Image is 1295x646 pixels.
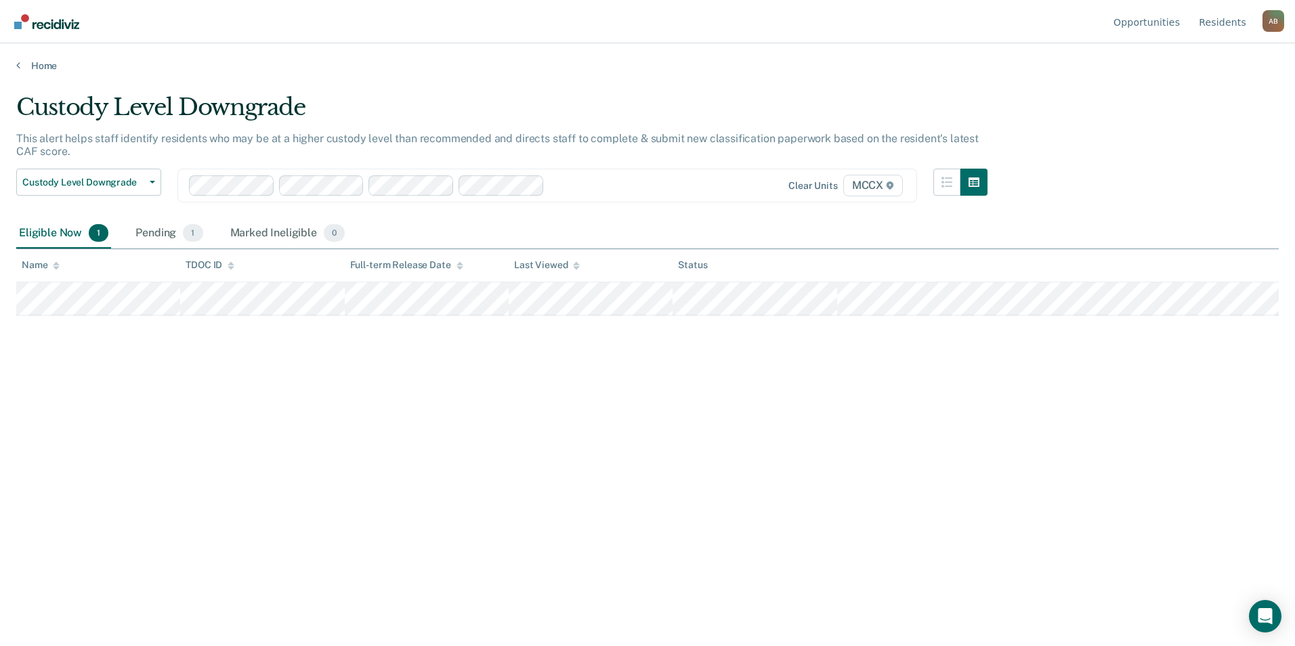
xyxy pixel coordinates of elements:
[183,224,203,242] span: 1
[89,224,108,242] span: 1
[14,14,79,29] img: Recidiviz
[514,259,580,271] div: Last Viewed
[1262,10,1284,32] button: Profile dropdown button
[350,259,463,271] div: Full-term Release Date
[16,60,1279,72] a: Home
[843,175,903,196] span: MCCX
[186,259,234,271] div: TDOC ID
[16,132,979,158] p: This alert helps staff identify residents who may be at a higher custody level than recommended a...
[228,219,348,249] div: Marked Ineligible0
[16,169,161,196] button: Custody Level Downgrade
[22,259,60,271] div: Name
[678,259,707,271] div: Status
[1262,10,1284,32] div: A B
[324,224,345,242] span: 0
[22,177,144,188] span: Custody Level Downgrade
[788,180,838,192] div: Clear units
[16,93,988,132] div: Custody Level Downgrade
[133,219,205,249] div: Pending1
[1249,600,1281,632] div: Open Intercom Messenger
[16,219,111,249] div: Eligible Now1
